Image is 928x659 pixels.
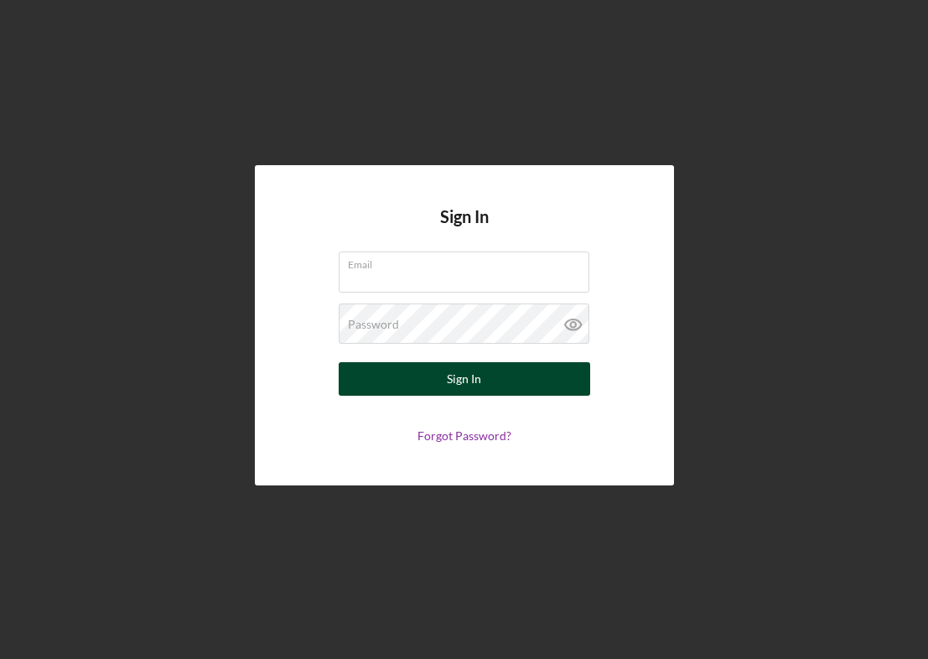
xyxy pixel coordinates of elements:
[348,318,399,331] label: Password
[417,428,511,443] a: Forgot Password?
[447,362,481,396] div: Sign In
[440,207,489,252] h4: Sign In
[339,362,590,396] button: Sign In
[348,252,589,271] label: Email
